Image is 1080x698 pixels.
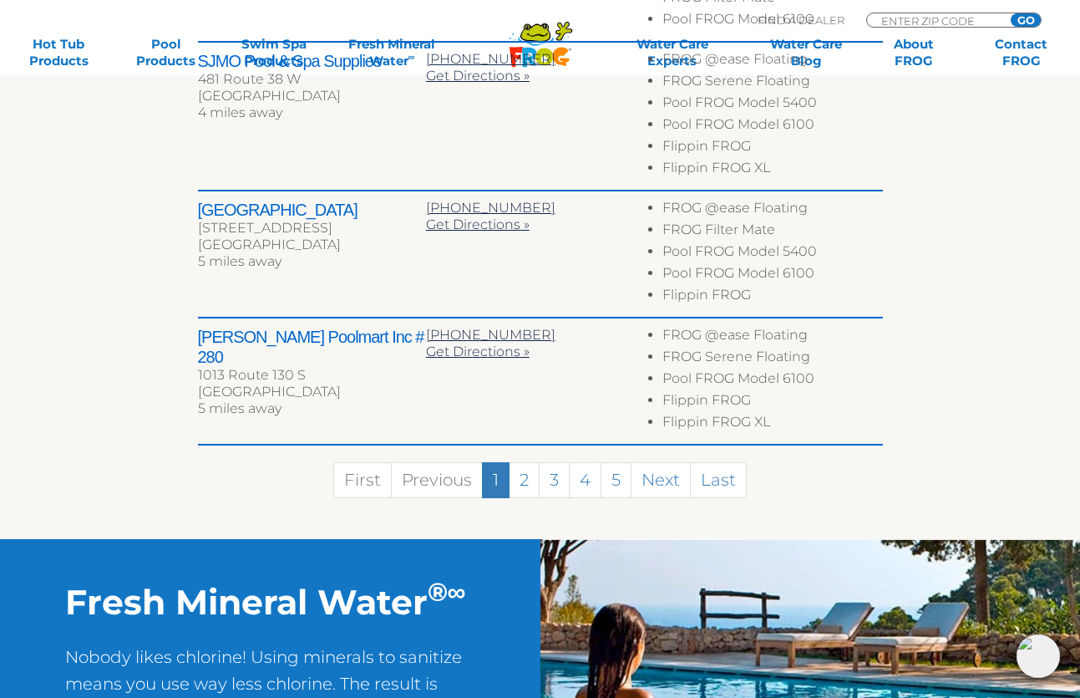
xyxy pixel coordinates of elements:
[662,138,882,160] li: Flippin FROG
[198,51,426,71] h2: SJMO Pool & Spa Supplies
[569,462,601,498] a: 4
[198,253,281,269] span: 5 miles away
[124,36,208,69] a: PoolProducts
[662,327,882,349] li: FROG @ease Floating
[662,73,882,94] li: FROG Serene Floating
[426,344,530,359] a: Get Directions »
[448,576,466,608] sup: ∞
[198,71,426,88] div: 481 Route 38 W
[198,367,426,384] div: 1013 Route 130 S
[980,36,1063,69] a: ContactFROG
[391,462,483,498] a: Previous
[662,349,882,370] li: FROG Serene Floating
[509,462,540,498] a: 2
[662,11,882,33] li: Pool FROG Model 6100
[662,116,882,138] li: Pool FROG Model 6100
[662,392,882,414] li: Flippin FROG
[482,462,510,498] a: 1
[662,414,882,436] li: Flippin FROG XL
[662,94,882,116] li: Pool FROG Model 5400
[198,104,282,120] span: 4 miles away
[198,200,426,220] h2: [GEOGRAPHIC_DATA]
[662,200,882,222] li: FROG @ease Floating
[198,220,426,237] div: [STREET_ADDRESS]
[662,287,882,308] li: Flippin FROG
[426,217,530,232] a: Get Directions »
[1017,634,1060,678] img: openIcon
[65,581,475,623] h2: Fresh Mineral Water
[198,327,426,367] h2: [PERSON_NAME] Poolmart Inc # 280
[662,265,882,287] li: Pool FROG Model 6100
[872,36,956,69] a: AboutFROG
[539,462,570,498] a: 3
[198,400,281,416] span: 5 miles away
[880,13,992,28] input: Zip Code Form
[631,462,691,498] a: Next
[662,51,882,73] li: FROG @ease Floating
[662,222,882,243] li: FROG Filter Mate
[426,51,555,67] a: [PHONE_NUMBER]
[690,462,747,498] a: Last
[1011,13,1041,27] input: GO
[333,462,392,498] a: First
[17,36,100,69] a: Hot TubProducts
[662,243,882,265] li: Pool FROG Model 5400
[198,237,426,253] div: [GEOGRAPHIC_DATA]
[198,88,426,104] div: [GEOGRAPHIC_DATA]
[426,200,555,216] a: [PHONE_NUMBER]
[601,462,631,498] a: 5
[428,576,448,608] sup: ®
[198,384,426,400] div: [GEOGRAPHIC_DATA]
[426,68,530,84] a: Get Directions »
[426,327,555,343] a: [PHONE_NUMBER]
[662,370,882,392] li: Pool FROG Model 6100
[662,160,882,181] li: Flippin FROG XL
